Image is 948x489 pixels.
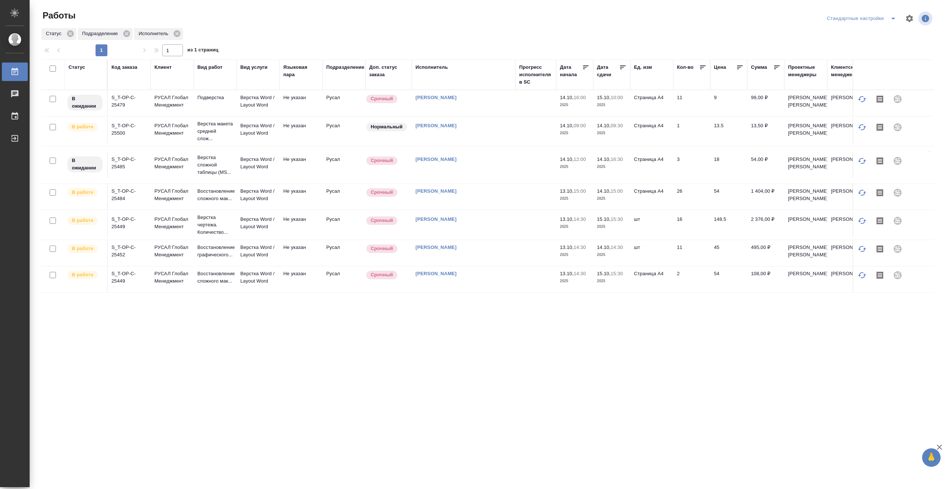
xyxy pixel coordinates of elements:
div: Статус [69,64,85,71]
td: Страница А4 [630,266,673,292]
td: 18 [710,152,747,178]
p: 2025 [560,195,590,202]
td: [PERSON_NAME] [827,118,870,144]
button: Скопировать мини-бриф [871,184,889,202]
div: split button [825,13,901,24]
p: Срочный [371,189,393,196]
td: 54 [710,266,747,292]
div: Вид услуги [240,64,268,71]
td: 9 [710,90,747,116]
div: Ед. изм [634,64,652,71]
p: Верстка Word / Layout Word [240,270,276,285]
p: 14.10, [597,123,611,128]
p: Подверстка [197,94,233,101]
td: 99,00 ₽ [747,90,784,116]
a: [PERSON_NAME] [415,123,457,128]
p: 13.10, [560,244,574,250]
p: 2025 [597,251,627,259]
td: Не указан [280,240,323,266]
p: Срочный [371,271,393,279]
p: В ожидании [72,95,98,110]
button: Обновить [853,90,871,108]
p: 13.10, [560,271,574,276]
td: Страница А4 [630,152,673,178]
td: Не указан [280,212,323,238]
p: 14.10, [597,244,611,250]
div: Дата сдачи [597,64,619,78]
div: Проект не привязан [889,184,907,202]
span: из 1 страниц [187,45,218,56]
div: Проект не привязан [889,212,907,230]
button: Скопировать мини-бриф [871,240,889,258]
td: 3 [673,152,710,178]
div: Доп. статус заказа [369,64,408,78]
div: Подразделение [78,28,133,40]
p: Подразделение [82,30,120,37]
td: 26 [673,184,710,210]
td: Русал [323,90,365,116]
p: 14.10, [597,156,611,162]
td: Русал [323,118,365,144]
button: 🙏 [922,448,941,467]
div: Исполнитель назначен, приступать к работе пока рано [67,156,103,173]
button: Обновить [853,152,871,170]
div: Код заказа [111,64,137,71]
td: 45 [710,240,747,266]
button: Скопировать мини-бриф [871,90,889,108]
td: Страница А4 [630,90,673,116]
div: Проект не привязан [889,266,907,284]
p: 2025 [597,129,627,137]
p: Верстка Word / Layout Word [240,156,276,171]
p: 2025 [597,163,627,171]
div: Подразделение [326,64,364,71]
td: [PERSON_NAME] [827,266,870,292]
p: 14.10, [560,156,574,162]
button: Обновить [853,212,871,230]
div: S_T-OP-C-25479 [111,94,147,109]
div: Прогресс исполнителя в SC [519,64,553,86]
div: Исполнитель выполняет работу [67,188,103,198]
td: шт [630,212,673,238]
span: Настроить таблицу [901,10,918,27]
td: 1 404,00 ₽ [747,184,784,210]
p: 14.10, [560,95,574,100]
td: [PERSON_NAME] [784,212,827,238]
p: 15:00 [574,188,586,194]
p: РУСАЛ Глобал Менеджмент [154,188,190,202]
button: Скопировать мини-бриф [871,212,889,230]
p: [PERSON_NAME], [PERSON_NAME] [788,122,824,137]
p: Верстка Word / Layout Word [240,188,276,202]
p: 2025 [560,251,590,259]
div: Вид работ [197,64,223,71]
p: 15.10, [597,271,611,276]
td: Не указан [280,184,323,210]
div: Исполнитель [134,28,183,40]
div: Проектные менеджеры [788,64,824,78]
p: В работе [72,245,93,252]
p: 16:30 [611,156,623,162]
td: 13,50 ₽ [747,118,784,144]
p: Срочный [371,95,393,102]
td: [PERSON_NAME] [827,240,870,266]
span: 🙏 [925,450,938,465]
p: 2025 [560,277,590,285]
p: Верстка Word / Layout Word [240,122,276,137]
p: РУСАЛ Глобал Менеджмент [154,216,190,230]
p: 14:30 [611,244,623,250]
p: [PERSON_NAME], [PERSON_NAME] [788,244,824,259]
p: 14:30 [574,216,586,222]
td: 13.5 [710,118,747,144]
div: Сумма [751,64,767,71]
p: 2025 [560,101,590,109]
a: [PERSON_NAME] [415,244,457,250]
div: Исполнитель назначен, приступать к работе пока рано [67,94,103,111]
div: S_T-OP-C-25449 [111,216,147,230]
p: В работе [72,123,93,131]
p: 13.10, [560,216,574,222]
p: В работе [72,189,93,196]
td: [PERSON_NAME] [827,212,870,238]
p: 2025 [597,223,627,230]
div: S_T-OP-C-25484 [111,188,147,202]
p: 10:00 [611,95,623,100]
div: S_T-OP-C-25500 [111,122,147,137]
